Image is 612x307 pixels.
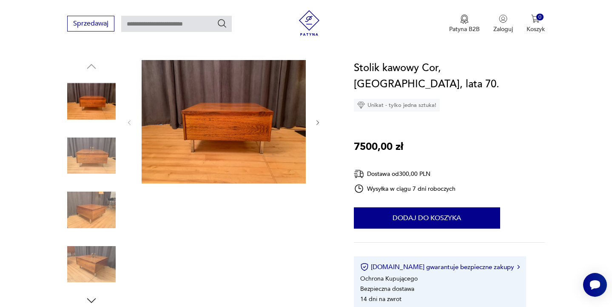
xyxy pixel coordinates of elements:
[67,77,116,126] img: Zdjęcie produktu Stolik kawowy Cor, Niemcy, lata 70.
[527,14,545,33] button: 0Koszyk
[360,275,418,283] li: Ochrona Kupującego
[360,263,369,271] img: Ikona certyfikatu
[357,101,365,109] img: Ikona diamentu
[360,295,401,303] li: 14 dni na zwrot
[449,14,480,33] button: Patyna B2B
[142,60,306,184] img: Zdjęcie produktu Stolik kawowy Cor, Niemcy, lata 70.
[354,184,456,194] div: Wysyłka w ciągu 7 dni roboczych
[217,18,227,29] button: Szukaj
[67,16,114,32] button: Sprzedawaj
[460,14,469,24] img: Ikona medalu
[354,169,364,179] img: Ikona dostawy
[354,139,403,155] p: 7500,00 zł
[67,132,116,180] img: Zdjęcie produktu Stolik kawowy Cor, Niemcy, lata 70.
[354,207,500,229] button: Dodaj do koszyka
[493,14,513,33] button: Zaloguj
[531,14,540,23] img: Ikona koszyka
[354,169,456,179] div: Dostawa od 300,00 PLN
[360,263,520,271] button: [DOMAIN_NAME] gwarantuje bezpieczne zakupy
[499,14,507,23] img: Ikonka użytkownika
[360,285,414,293] li: Bezpieczna dostawa
[493,25,513,33] p: Zaloguj
[449,25,480,33] p: Patyna B2B
[354,99,440,112] div: Unikat - tylko jedna sztuka!
[296,10,322,36] img: Patyna - sklep z meblami i dekoracjami vintage
[449,14,480,33] a: Ikona medaluPatyna B2B
[67,186,116,234] img: Zdjęcie produktu Stolik kawowy Cor, Niemcy, lata 70.
[527,25,545,33] p: Koszyk
[517,265,520,269] img: Ikona strzałki w prawo
[67,21,114,27] a: Sprzedawaj
[67,240,116,289] img: Zdjęcie produktu Stolik kawowy Cor, Niemcy, lata 70.
[536,14,544,21] div: 0
[583,273,607,297] iframe: Smartsupp widget button
[354,60,545,92] h1: Stolik kawowy Cor, [GEOGRAPHIC_DATA], lata 70.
